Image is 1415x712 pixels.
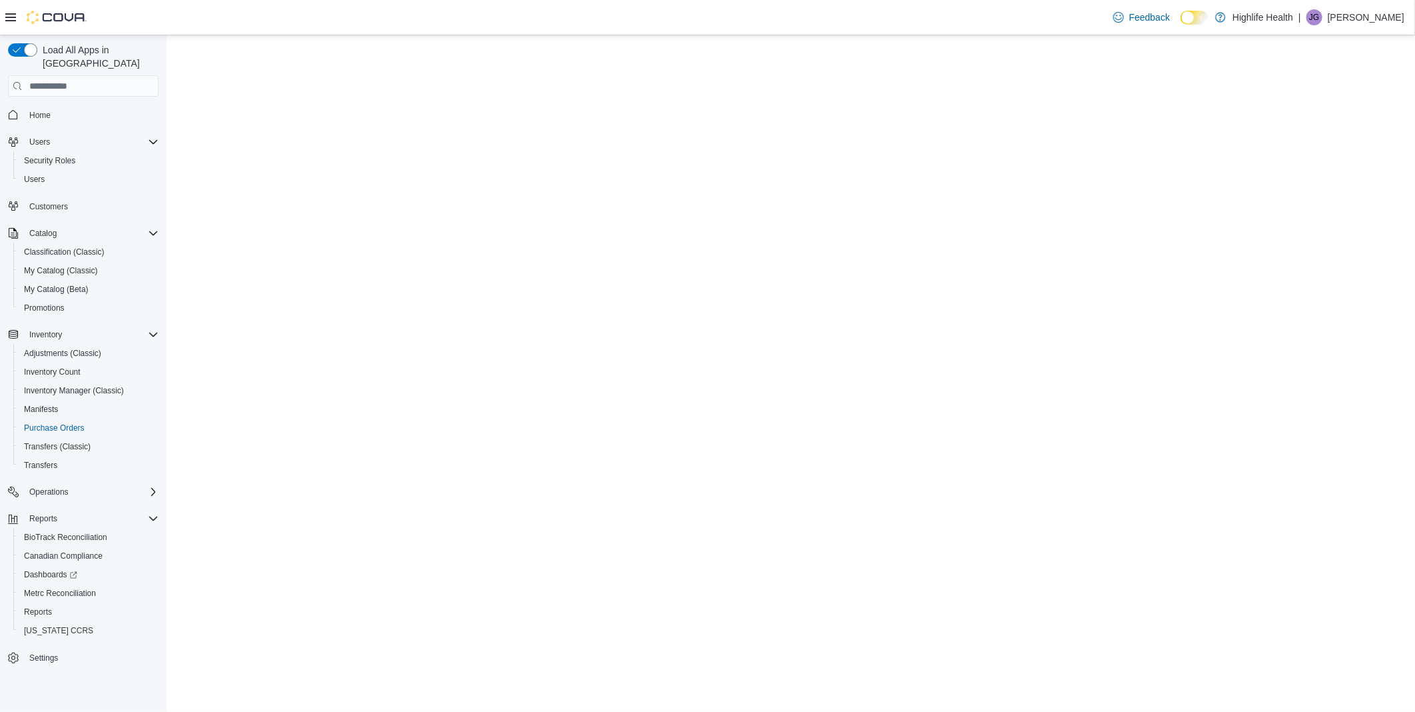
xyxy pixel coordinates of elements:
a: Transfers [19,457,63,473]
p: Highlife Health [1232,9,1293,25]
span: My Catalog (Beta) [24,284,89,295]
a: Dashboards [13,565,164,584]
span: Operations [29,487,69,497]
span: Metrc Reconciliation [19,585,159,601]
div: Justin Gierum [1306,9,1322,25]
a: [US_STATE] CCRS [19,623,99,639]
input: Dark Mode [1180,11,1208,25]
span: Reports [24,511,159,527]
span: Inventory Count [19,364,159,380]
span: Catalog [29,228,57,239]
button: Inventory Count [13,363,164,381]
span: Transfers (Classic) [24,441,91,452]
p: [PERSON_NAME] [1328,9,1404,25]
span: Inventory Count [24,367,81,377]
button: My Catalog (Beta) [13,280,164,299]
span: Adjustments (Classic) [19,345,159,361]
button: Users [3,133,164,151]
button: My Catalog (Classic) [13,261,164,280]
a: Feedback [1108,4,1175,31]
button: Reports [24,511,63,527]
a: Reports [19,604,57,620]
a: Inventory Count [19,364,86,380]
span: Reports [29,513,57,524]
span: BioTrack Reconciliation [19,529,159,545]
p: | [1298,9,1301,25]
span: Adjustments (Classic) [24,348,101,359]
a: Home [24,107,56,123]
button: Classification (Classic) [13,243,164,261]
button: Operations [24,484,74,500]
span: Feedback [1129,11,1170,24]
span: Metrc Reconciliation [24,588,96,599]
span: Reports [24,607,52,617]
span: Transfers [24,460,57,471]
button: Reports [13,603,164,621]
a: Canadian Compliance [19,548,108,564]
span: [US_STATE] CCRS [24,625,93,636]
button: Purchase Orders [13,419,164,437]
button: Customers [3,197,164,216]
span: Washington CCRS [19,623,159,639]
button: Inventory Manager (Classic) [13,381,164,400]
nav: Complex example [8,99,159,702]
span: BioTrack Reconciliation [24,532,107,543]
span: Home [24,106,159,123]
span: Classification (Classic) [19,244,159,260]
a: Purchase Orders [19,420,90,436]
span: Security Roles [24,155,75,166]
span: Users [29,137,50,147]
button: Canadian Compliance [13,547,164,565]
span: Operations [24,484,159,500]
span: Inventory [29,329,62,340]
button: Home [3,105,164,124]
a: Manifests [19,401,63,417]
button: Manifests [13,400,164,419]
span: Settings [29,653,58,663]
span: Dashboards [24,569,77,580]
span: Dashboards [19,567,159,583]
button: Reports [3,509,164,528]
a: Transfers (Classic) [19,439,96,455]
a: My Catalog (Classic) [19,263,103,279]
a: BioTrack Reconciliation [19,529,113,545]
button: Transfers (Classic) [13,437,164,456]
span: Promotions [24,303,65,313]
button: Users [13,170,164,189]
span: Settings [24,649,159,666]
span: Reports [19,604,159,620]
span: My Catalog (Classic) [19,263,159,279]
span: Manifests [24,404,58,415]
a: Security Roles [19,153,81,169]
a: Promotions [19,300,70,316]
span: My Catalog (Beta) [19,281,159,297]
span: Promotions [19,300,159,316]
span: Transfers [19,457,159,473]
span: Manifests [19,401,159,417]
span: My Catalog (Classic) [24,265,98,276]
span: Classification (Classic) [24,247,105,257]
button: Users [24,134,55,150]
a: Classification (Classic) [19,244,110,260]
a: Inventory Manager (Classic) [19,383,129,399]
span: Canadian Compliance [24,551,103,561]
span: Purchase Orders [24,423,85,433]
span: Inventory [24,327,159,343]
span: Inventory Manager (Classic) [24,385,124,396]
button: BioTrack Reconciliation [13,528,164,547]
a: Metrc Reconciliation [19,585,101,601]
span: Canadian Compliance [19,548,159,564]
span: Users [24,174,45,185]
span: Users [19,171,159,187]
button: Inventory [3,325,164,344]
button: [US_STATE] CCRS [13,621,164,640]
a: Customers [24,199,73,215]
a: Users [19,171,50,187]
button: Promotions [13,299,164,317]
a: Dashboards [19,567,83,583]
span: Inventory Manager (Classic) [19,383,159,399]
span: Security Roles [19,153,159,169]
button: Catalog [24,225,62,241]
span: Load All Apps in [GEOGRAPHIC_DATA] [37,43,159,70]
